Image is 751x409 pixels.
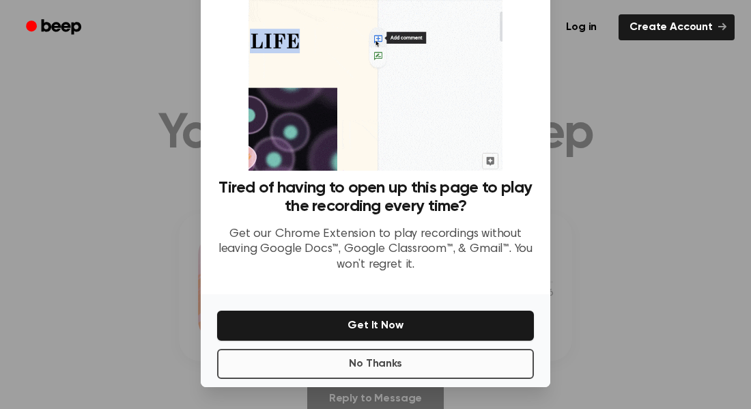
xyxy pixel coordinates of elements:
a: Beep [16,14,94,41]
a: Log in [552,12,610,43]
p: Get our Chrome Extension to play recordings without leaving Google Docs™, Google Classroom™, & Gm... [217,227,534,273]
button: Get It Now [217,311,534,341]
a: Create Account [619,14,735,40]
h3: Tired of having to open up this page to play the recording every time? [217,179,534,216]
button: No Thanks [217,349,534,379]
